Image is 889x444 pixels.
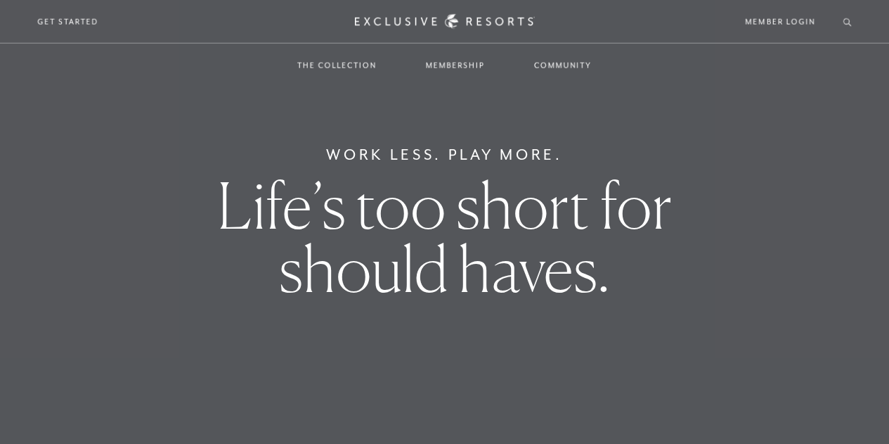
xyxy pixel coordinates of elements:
[37,15,98,28] a: Get Started
[283,45,391,86] a: The Collection
[520,45,606,86] a: Community
[155,174,734,300] h1: Life’s too short for should haves.
[746,15,815,28] a: Member Login
[412,45,499,86] a: Membership
[326,144,563,166] h6: Work Less. Play More.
